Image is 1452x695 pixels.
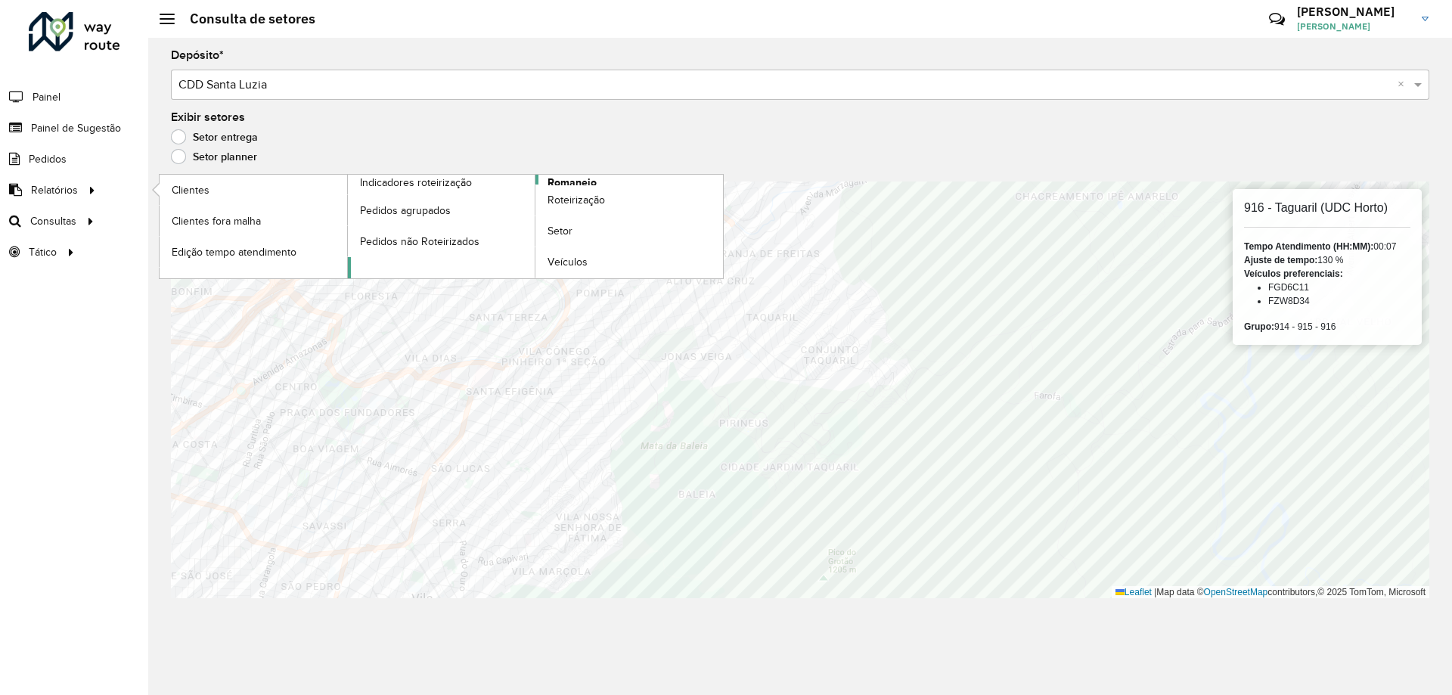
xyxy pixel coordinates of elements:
[1244,200,1410,215] h6: 916 - Taguaril (UDC Horto)
[548,175,597,191] span: Romaneio
[348,195,535,225] a: Pedidos agrupados
[1115,587,1152,597] a: Leaflet
[160,206,347,236] a: Clientes fora malha
[1244,268,1343,279] strong: Veículos preferenciais:
[171,108,245,126] label: Exibir setores
[360,203,451,219] span: Pedidos agrupados
[171,46,224,64] label: Depósito
[1398,76,1410,94] span: Clear all
[1297,5,1410,19] h3: [PERSON_NAME]
[171,149,257,164] label: Setor planner
[31,182,78,198] span: Relatórios
[31,120,121,136] span: Painel de Sugestão
[535,216,723,247] a: Setor
[1261,3,1293,36] a: Contato Rápido
[535,185,723,216] a: Roteirização
[1244,241,1373,252] strong: Tempo Atendimento (HH:MM):
[1244,253,1410,267] div: 130 %
[1244,320,1410,334] div: 914 - 915 - 916
[1244,255,1317,265] strong: Ajuste de tempo:
[160,175,347,205] a: Clientes
[30,213,76,229] span: Consultas
[1244,321,1274,332] strong: Grupo:
[548,223,572,239] span: Setor
[548,254,588,270] span: Veículos
[172,213,261,229] span: Clientes fora malha
[172,244,296,260] span: Edição tempo atendimento
[1297,20,1410,33] span: [PERSON_NAME]
[29,151,67,167] span: Pedidos
[160,237,347,267] a: Edição tempo atendimento
[175,11,315,27] h2: Consulta de setores
[1204,587,1268,597] a: OpenStreetMap
[1112,586,1429,599] div: Map data © contributors,© 2025 TomTom, Microsoft
[172,182,209,198] span: Clientes
[1244,240,1410,253] div: 00:07
[171,129,258,144] label: Setor entrega
[348,175,724,278] a: Romaneio
[160,175,535,278] a: Indicadores roteirização
[348,226,535,256] a: Pedidos não Roteirizados
[535,247,723,278] a: Veículos
[29,244,57,260] span: Tático
[360,234,479,250] span: Pedidos não Roteirizados
[33,89,60,105] span: Painel
[1268,294,1410,308] li: FZW8D34
[548,192,605,208] span: Roteirização
[1268,281,1410,294] li: FGD6C11
[1154,587,1156,597] span: |
[360,175,472,191] span: Indicadores roteirização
